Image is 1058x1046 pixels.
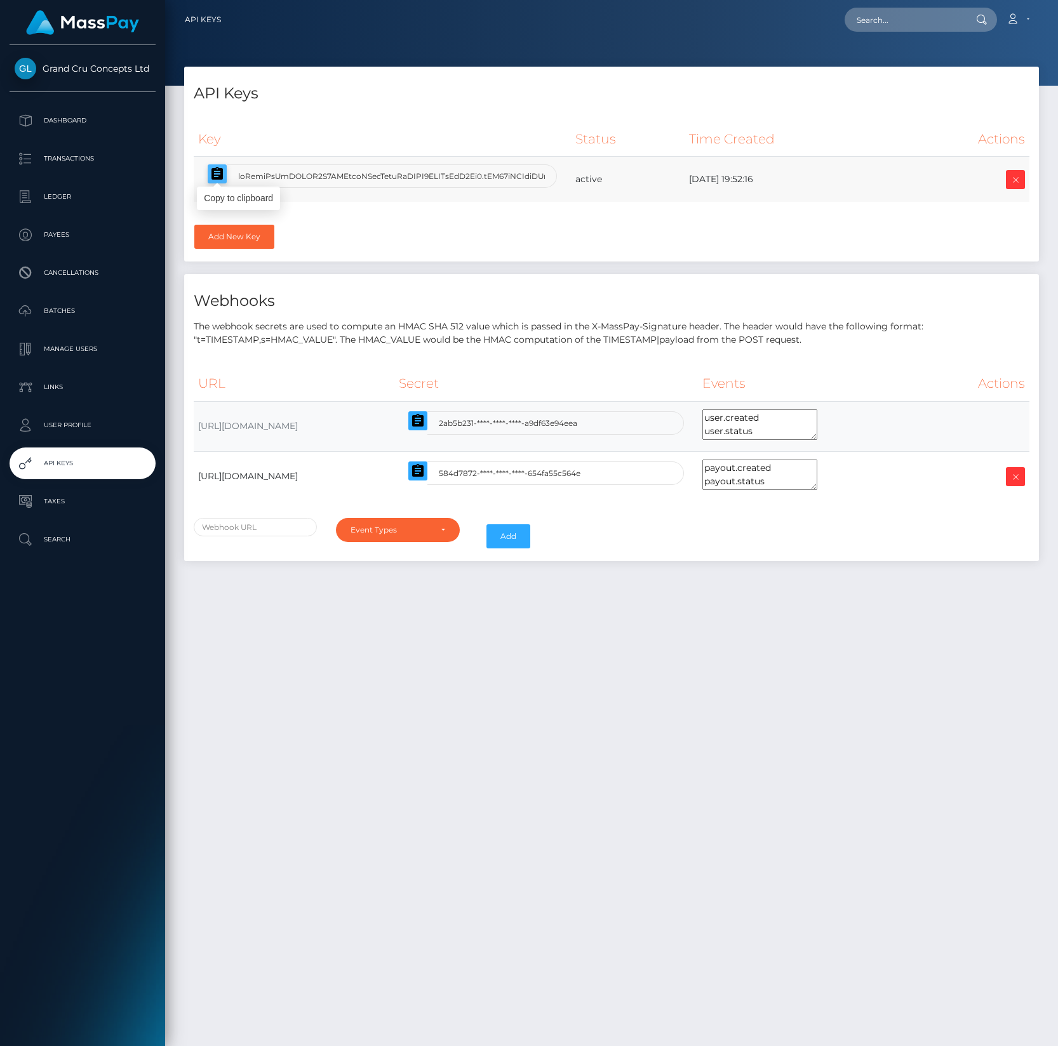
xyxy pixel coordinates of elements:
[10,143,156,175] a: Transactions
[194,122,571,157] th: Key
[15,530,151,549] p: Search
[194,366,394,401] th: URL
[927,366,1029,401] th: Actions
[15,58,36,79] img: Grand Cru Concepts Ltd
[15,111,151,130] p: Dashboard
[10,333,156,365] a: Manage Users
[15,263,151,282] p: Cancellations
[194,451,394,501] td: [URL][DOMAIN_NAME]
[10,63,156,74] span: Grand Cru Concepts Ltd
[10,295,156,327] a: Batches
[10,257,156,289] a: Cancellations
[336,518,459,542] button: Event Types
[194,401,394,451] td: [URL][DOMAIN_NAME]
[15,149,151,168] p: Transactions
[10,409,156,441] a: User Profile
[10,447,156,479] a: API Keys
[698,366,927,401] th: Events
[571,122,685,157] th: Status
[185,6,221,33] a: API Keys
[351,525,430,535] div: Event Types
[15,416,151,435] p: User Profile
[10,486,156,517] a: Taxes
[15,492,151,511] p: Taxes
[15,340,151,359] p: Manage Users
[685,157,902,202] td: [DATE] 19:52:16
[197,187,280,210] div: Copy to clipboard
[901,122,1029,157] th: Actions
[194,290,1029,312] h4: Webhooks
[571,157,685,202] td: active
[702,460,817,490] textarea: payout.created payout.status payout_reversal.created payout_reversal.status
[194,83,1029,105] h4: API Keys
[26,10,139,35] img: MassPay Logo
[194,518,317,536] input: Webhook URL
[10,524,156,555] a: Search
[845,8,964,32] input: Search...
[15,225,151,244] p: Payees
[194,320,1029,347] p: The webhook secrets are used to compute an HMAC SHA 512 value which is passed in the X-MassPay-Si...
[15,301,151,321] p: Batches
[394,366,698,401] th: Secret
[10,371,156,403] a: Links
[702,409,817,440] textarea: user.created user.status payout.created payout.status payout_reversal.created payout_reversal.sta...
[10,105,156,136] a: Dashboard
[10,219,156,251] a: Payees
[685,122,902,157] th: Time Created
[15,454,151,473] p: API Keys
[194,225,274,249] a: Add New Key
[486,524,530,548] button: Add
[10,181,156,213] a: Ledger
[15,187,151,206] p: Ledger
[15,378,151,397] p: Links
